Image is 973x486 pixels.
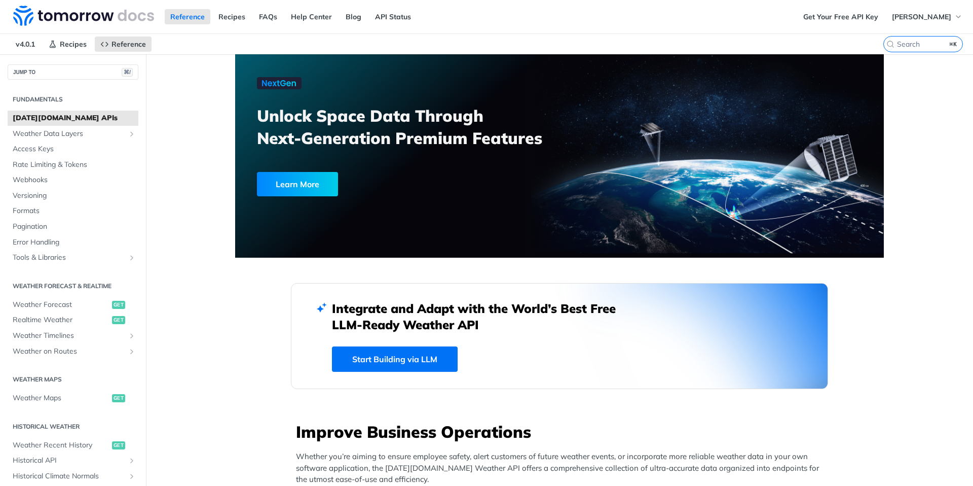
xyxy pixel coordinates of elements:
h2: Fundamentals [8,95,138,104]
a: Formats [8,203,138,219]
span: Reference [111,40,146,49]
span: Recipes [60,40,87,49]
span: Weather Data Layers [13,129,125,139]
span: v4.0.1 [10,37,41,52]
button: JUMP TO⌘/ [8,64,138,80]
a: Get Your Free API Key [798,9,884,24]
h3: Improve Business Operations [296,421,828,443]
span: Rate Limiting & Tokens [13,160,136,170]
img: Tomorrow.io Weather API Docs [13,6,154,26]
span: get [112,316,125,324]
h2: Historical Weather [8,422,138,431]
a: Help Center [285,9,338,24]
a: Error Handling [8,235,138,250]
span: Access Keys [13,144,136,154]
span: Error Handling [13,237,136,248]
span: Tools & Libraries [13,253,125,263]
span: Weather Timelines [13,331,125,341]
span: [DATE][DOMAIN_NAME] APIs [13,113,136,123]
a: Reference [95,37,152,52]
button: Show subpages for Weather Timelines [128,332,136,340]
span: Weather Maps [13,393,109,403]
span: Versioning [13,191,136,201]
span: Webhooks [13,175,136,185]
span: Pagination [13,222,136,232]
a: Weather TimelinesShow subpages for Weather Timelines [8,328,138,343]
button: Show subpages for Weather Data Layers [128,130,136,138]
span: Realtime Weather [13,315,109,325]
span: get [112,301,125,309]
span: Formats [13,206,136,216]
a: Weather on RoutesShow subpages for Weather on Routes [8,344,138,359]
a: Historical APIShow subpages for Historical API [8,453,138,468]
a: Pagination [8,219,138,234]
h2: Weather Forecast & realtime [8,282,138,291]
a: Recipes [213,9,251,24]
span: Weather Forecast [13,300,109,310]
span: Weather on Routes [13,346,125,357]
a: Reference [165,9,210,24]
a: Historical Climate NormalsShow subpages for Historical Climate Normals [8,469,138,484]
span: Weather Recent History [13,440,109,450]
svg: Search [886,40,894,48]
a: Weather Mapsget [8,391,138,406]
h2: Weather Maps [8,375,138,384]
a: Versioning [8,188,138,203]
button: Show subpages for Historical API [128,457,136,465]
span: ⌘/ [122,68,133,77]
h2: Integrate and Adapt with the World’s Best Free LLM-Ready Weather API [332,300,631,333]
a: API Status [369,9,417,24]
a: Weather Recent Historyget [8,438,138,453]
h3: Unlock Space Data Through Next-Generation Premium Features [257,105,571,149]
a: Blog [340,9,367,24]
button: Show subpages for Historical Climate Normals [128,472,136,480]
a: Webhooks [8,172,138,188]
a: Weather Data LayersShow subpages for Weather Data Layers [8,126,138,142]
p: Whether you’re aiming to ensure employee safety, alert customers of future weather events, or inc... [296,451,828,485]
a: [DATE][DOMAIN_NAME] APIs [8,111,138,126]
span: [PERSON_NAME] [892,12,951,21]
a: Start Building via LLM [332,346,458,372]
img: NextGen [257,77,302,89]
button: Show subpages for Tools & Libraries [128,254,136,262]
span: get [112,394,125,402]
span: get [112,441,125,449]
span: Historical API [13,456,125,466]
a: Recipes [43,37,92,52]
a: FAQs [253,9,283,24]
a: Weather Forecastget [8,297,138,313]
div: Learn More [257,172,338,196]
button: [PERSON_NAME] [886,9,968,24]
a: Rate Limiting & Tokens [8,157,138,172]
a: Learn More [257,172,508,196]
a: Tools & LibrariesShow subpages for Tools & Libraries [8,250,138,265]
button: Show subpages for Weather on Routes [128,348,136,356]
a: Realtime Weatherget [8,313,138,328]
span: Historical Climate Normals [13,471,125,481]
a: Access Keys [8,142,138,157]
kbd: ⌘K [947,39,960,49]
